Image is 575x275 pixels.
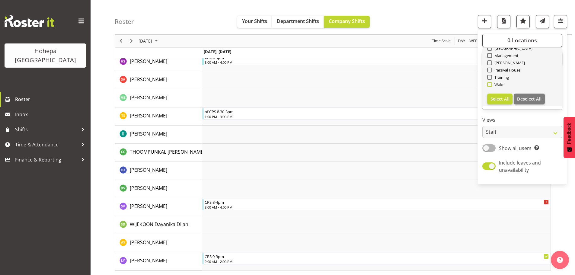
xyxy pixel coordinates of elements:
span: Finance & Reporting [15,155,78,164]
span: 0 Locations [507,37,537,44]
td: UGAPO Ivandra resource [115,162,202,180]
span: Company Shifts [329,18,365,24]
span: Management [492,53,519,58]
td: THEIS Jakob resource [115,126,202,144]
span: Your Shifts [242,18,267,24]
span: Training [492,75,509,80]
div: CPS 8-4pm [205,199,549,205]
span: Include leaves and unavailability [499,159,541,173]
button: Time Scale [431,37,452,45]
button: Next [127,37,136,45]
div: of CPS 8.30-3pm [205,108,549,114]
a: [PERSON_NAME] [130,76,167,83]
td: SUH Miwon resource [115,89,202,107]
span: Feedback [567,123,572,144]
a: [PERSON_NAME] [130,112,167,119]
span: Show all users [499,145,532,152]
td: SHRESTHA Anjana resource [115,71,202,89]
a: [PERSON_NAME] [130,239,167,246]
button: Your Shifts [237,16,272,28]
span: Wake [492,82,505,87]
button: Company Shifts [324,16,370,28]
span: [PERSON_NAME] [130,185,167,191]
span: Day [457,37,466,45]
span: Parzival House [492,68,521,72]
td: SHARMA Himali resource [115,53,202,71]
a: [PERSON_NAME] [130,203,167,210]
img: Rosterit website logo [5,15,54,27]
div: 1:00 PM - 3:00 PM [205,114,549,119]
button: Select All [487,94,513,104]
td: THOOMPUNKAL CHACKO Christy resource [115,144,202,162]
td: VIAU Stella resource [115,198,202,216]
div: next period [126,35,136,47]
div: CPS 9-3pm [205,253,549,259]
button: Timeline Day [457,37,466,45]
div: 9:00 AM - 2:00 PM [205,259,549,264]
span: Department Shifts [277,18,319,24]
span: [PERSON_NAME] [130,203,167,209]
div: September 22, 2025 [136,35,161,47]
label: Views [482,117,562,124]
div: VIAU Stella"s event - CPS 8-4pm Begin From Monday, September 22, 2025 at 8:00:00 AM GMT+12:00 End... [203,199,550,210]
a: WIJEKOON Dayanika Dilani [130,221,190,228]
button: Send a list of all shifts for the selected filtered period to all rostered employees. [536,15,549,28]
td: YUAN Lily resource [115,252,202,270]
div: YUAN Lily"s event - CPS 9-3pm Begin From Monday, September 22, 2025 at 9:00:00 AM GMT+12:00 Ends ... [203,253,550,264]
span: WIJEKOON Dayanika Dilani [130,221,190,228]
a: [PERSON_NAME] [130,58,167,65]
button: Department Shifts [272,16,324,28]
button: Download a PDF of the roster for the current day [497,15,510,28]
span: [PERSON_NAME] [130,239,167,246]
a: [PERSON_NAME] [130,257,167,264]
button: Highlight an important date within the roster. [516,15,530,28]
button: Deselect All [514,94,545,104]
div: 8:00 AM - 4:00 PM [205,205,549,209]
td: WIJEKOON Dayanika Dilani resource [115,216,202,234]
div: Hohepa [GEOGRAPHIC_DATA] [11,46,80,65]
a: [PERSON_NAME] [130,184,167,192]
div: 8:00 AM - 4:00 PM [205,60,549,65]
button: Add a new shift [478,15,491,28]
span: Inbox [15,110,88,119]
button: 0 Locations [482,34,562,47]
button: Previous [117,37,125,45]
div: SHARMA Himali"s event - CPS 8-4pm Begin From Monday, September 22, 2025 at 8:00:00 AM GMT+12:00 E... [203,54,550,65]
span: [DATE] [138,37,153,45]
button: Feedback - Show survey [564,117,575,158]
a: [PERSON_NAME] [130,130,167,137]
span: [GEOGRAPHIC_DATA] [492,46,533,51]
td: YEUNG Adeline resource [115,234,202,252]
span: [PERSON_NAME] [492,60,525,65]
a: [PERSON_NAME] [130,94,167,101]
span: Deselect All [517,96,541,102]
td: VADODARIYA Drashti resource [115,180,202,198]
span: Shifts [15,125,78,134]
button: September 2025 [138,37,161,45]
a: [PERSON_NAME] [130,166,167,174]
span: Select All [490,96,510,102]
button: Filter Shifts [554,15,567,28]
button: Timeline Week [468,37,481,45]
span: Roster [15,95,88,104]
span: Time & Attendance [15,140,78,149]
span: Week [469,37,480,45]
a: THOOMPUNKAL [PERSON_NAME] [130,148,205,155]
div: TAMIHANA Shirley"s event - of CPS 8.30-3pm Begin From Monday, September 22, 2025 at 1:00:00 PM GM... [203,108,550,120]
td: TAMIHANA Shirley resource [115,107,202,126]
div: previous period [116,35,126,47]
img: help-xxl-2.png [557,257,563,263]
h4: Roster [115,18,134,25]
span: [DATE], [DATE] [204,49,231,54]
